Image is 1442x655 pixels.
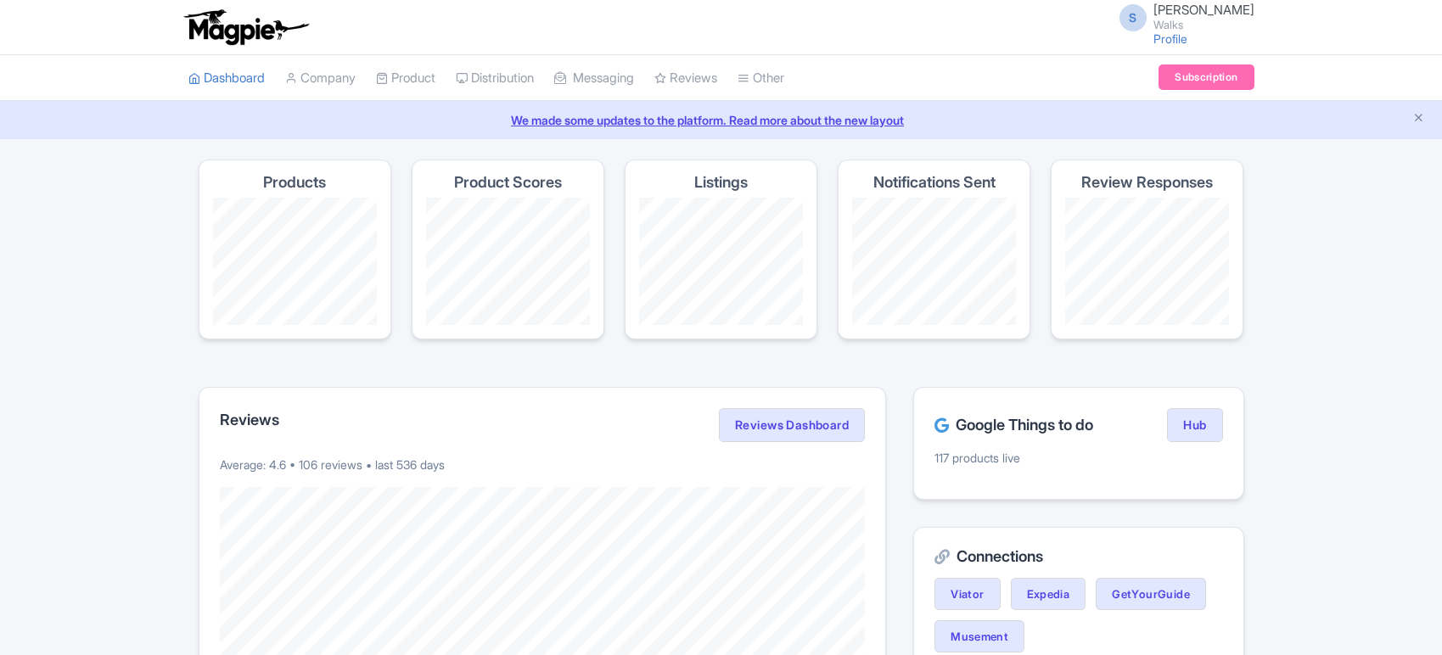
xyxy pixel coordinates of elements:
button: Close announcement [1412,109,1425,129]
h4: Products [263,174,326,191]
span: [PERSON_NAME] [1153,2,1254,18]
h4: Listings [694,174,748,191]
span: S [1119,4,1147,31]
a: GetYourGuide [1096,578,1206,610]
a: Distribution [456,55,534,102]
a: Reviews Dashboard [719,408,865,442]
a: Subscription [1159,64,1254,90]
a: Musement [934,620,1024,652]
a: Profile [1153,31,1187,46]
a: S [PERSON_NAME] Walks [1109,3,1254,31]
a: We made some updates to the platform. Read more about the new layout [10,111,1432,129]
a: Reviews [654,55,717,102]
a: Dashboard [188,55,265,102]
h2: Reviews [220,411,279,428]
a: Expedia [1011,578,1086,610]
a: Viator [934,578,1000,610]
h2: Google Things to do [934,417,1093,434]
h2: Connections [934,548,1222,565]
p: 117 products live [934,449,1222,467]
h4: Notifications Sent [873,174,996,191]
a: Messaging [554,55,634,102]
a: Other [738,55,784,102]
h4: Product Scores [454,174,562,191]
a: Company [285,55,356,102]
h4: Review Responses [1081,174,1213,191]
p: Average: 4.6 • 106 reviews • last 536 days [220,456,866,473]
img: logo-ab69f6fb50320c5b225c76a69d11143b.png [180,8,311,46]
small: Walks [1153,20,1254,31]
a: Hub [1167,408,1222,442]
a: Product [376,55,435,102]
